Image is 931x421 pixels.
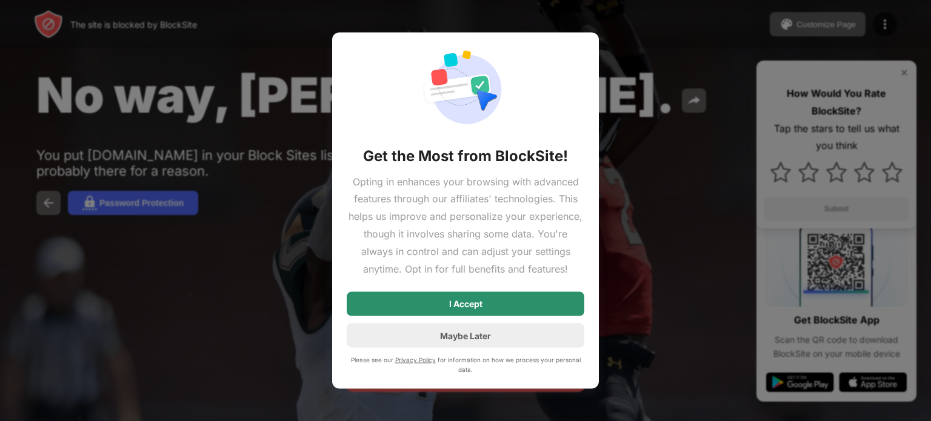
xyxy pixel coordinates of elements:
img: action-permission-required.svg [422,47,509,131]
div: I Accept [449,299,482,309]
div: Maybe Later [440,330,491,340]
a: Privacy Policy [395,356,436,363]
div: Opting in enhances your browsing with advanced features through our affiliates' technologies. Thi... [347,173,584,277]
div: Please see our for information on how we process your personal data. [347,355,584,374]
div: Get the Most from BlockSite! [363,146,568,165]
